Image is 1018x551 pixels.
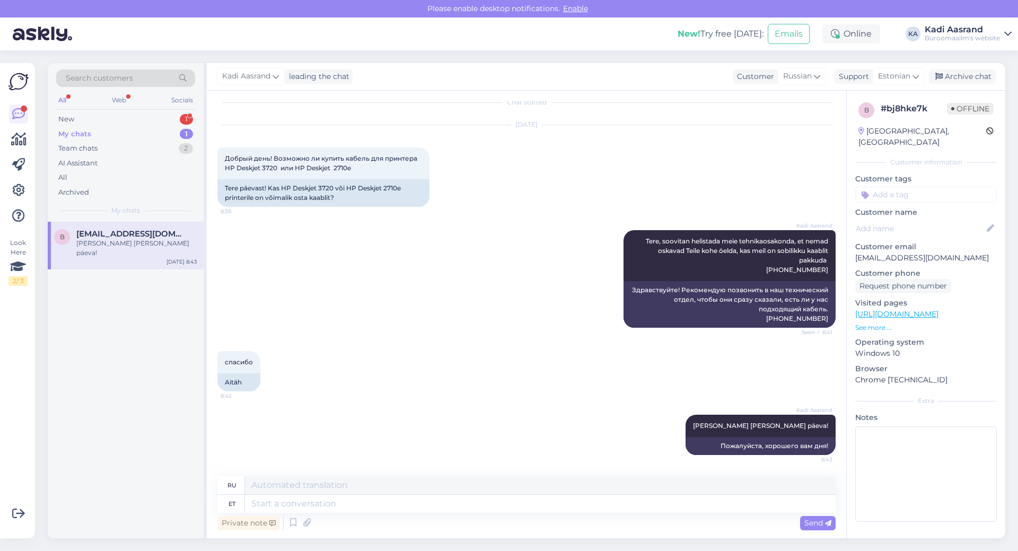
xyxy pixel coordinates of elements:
[111,206,140,215] span: My chats
[8,238,28,286] div: Look Here
[855,396,997,406] div: Extra
[58,114,74,125] div: New
[56,93,68,107] div: All
[855,207,997,218] p: Customer name
[217,120,836,129] div: [DATE]
[58,129,91,139] div: My chats
[835,71,869,82] div: Support
[855,173,997,185] p: Customer tags
[855,241,997,252] p: Customer email
[66,73,133,84] span: Search customers
[804,518,831,528] span: Send
[929,69,996,84] div: Archive chat
[686,437,836,455] div: Пожалуйста, хорошего вам дня!
[222,71,270,82] span: Kadi Aasrand
[285,71,349,82] div: leading the chat
[225,358,253,366] span: спасибо
[947,103,994,115] span: Offline
[560,4,591,13] span: Enable
[60,233,65,241] span: b
[925,25,1012,42] a: Kadi AasrandBüroomaailm's website
[169,93,195,107] div: Socials
[793,328,832,336] span: Seen ✓ 8:41
[678,29,700,39] b: New!
[881,102,947,115] div: # bj8hke7k
[855,374,997,386] p: Chrome [TECHNICAL_ID]
[856,223,985,234] input: Add name
[793,456,832,463] span: 8:43
[646,237,830,274] span: Tere, soovitan helistada meie tehnikaosakonda, et nemad oskavad Teile kohe öelda, kas meil on sob...
[166,258,197,266] div: [DATE] 8:43
[822,24,880,43] div: Online
[76,229,187,239] span: balesja@gmail.com
[783,71,812,82] span: Russian
[58,172,67,183] div: All
[855,363,997,374] p: Browser
[855,298,997,309] p: Visited pages
[180,129,193,139] div: 1
[855,268,997,279] p: Customer phone
[733,71,774,82] div: Customer
[221,207,260,215] span: 8:38
[58,143,98,154] div: Team chats
[693,422,828,430] span: [PERSON_NAME] [PERSON_NAME] päeva!
[878,71,910,82] span: Estonian
[225,154,419,172] span: Добрый день! Возможно ли купить кабель для принтера HP Deskjet 3720 или HP Deskjet 2710e
[793,222,832,230] span: Kadi Aasrand
[227,476,236,494] div: ru
[179,143,193,154] div: 2
[855,279,951,293] div: Request phone number
[855,158,997,167] div: Customer information
[855,309,938,319] a: [URL][DOMAIN_NAME]
[217,373,260,391] div: Aitäh
[624,281,836,328] div: Здравствуйте! Рекомендую позвонить в наш технический отдел, чтобы они сразу сказали, есть ли у на...
[855,348,997,359] p: Windows 10
[925,25,1000,34] div: Kadi Aasrand
[76,239,197,258] div: [PERSON_NAME] [PERSON_NAME] päeva!
[217,516,280,530] div: Private note
[858,126,986,148] div: [GEOGRAPHIC_DATA], [GEOGRAPHIC_DATA]
[768,24,810,44] button: Emails
[855,412,997,423] p: Notes
[180,114,193,125] div: 1
[855,323,997,333] p: See more ...
[855,252,997,264] p: [EMAIL_ADDRESS][DOMAIN_NAME]
[793,406,832,414] span: Kadi Aasrand
[217,179,429,207] div: Tere päevast! Kas HP Deskjet 3720 või HP Deskjet 2710e printerile on võimalik osta kaablit?
[229,495,235,513] div: et
[678,28,763,40] div: Try free [DATE]:
[217,98,836,107] div: Chat started
[855,187,997,203] input: Add a tag
[925,34,1000,42] div: Büroomaailm's website
[855,337,997,348] p: Operating system
[221,392,260,400] span: 8:42
[58,158,98,169] div: AI Assistant
[906,27,920,41] div: KA
[8,276,28,286] div: 2 / 3
[110,93,128,107] div: Web
[8,72,29,92] img: Askly Logo
[864,106,869,114] span: b
[58,187,89,198] div: Archived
